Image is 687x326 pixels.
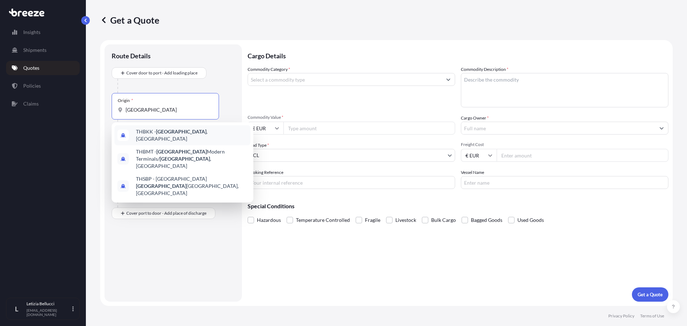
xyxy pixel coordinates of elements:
[431,215,456,225] span: Bulk Cargo
[23,47,47,54] p: Shipments
[638,291,663,298] p: Get a Quote
[23,82,41,89] p: Policies
[112,52,151,60] p: Route Details
[248,176,455,189] input: Your internal reference
[655,122,668,135] button: Show suggestions
[136,183,186,189] b: [GEOGRAPHIC_DATA]
[257,215,281,225] span: Hazardous
[100,14,159,26] p: Get a Quote
[126,106,210,113] input: Origin
[136,175,248,197] span: THSBP - [GEOGRAPHIC_DATA] [GEOGRAPHIC_DATA], [GEOGRAPHIC_DATA]
[136,148,248,170] span: THBMT - Modern Terminals/ , [GEOGRAPHIC_DATA]
[461,66,508,73] label: Commodity Description
[118,98,133,103] div: Origin
[365,215,380,225] span: Fragile
[23,29,40,36] p: Insights
[283,122,455,135] input: Type amount
[126,210,206,217] span: Cover port to door - Add place of discharge
[248,142,269,149] span: Load Type
[296,215,350,225] span: Temperature Controlled
[26,301,71,307] p: Letizia Bellucci
[126,69,198,77] span: Cover door to port - Add loading place
[160,156,210,162] b: [GEOGRAPHIC_DATA]
[640,313,664,319] p: Terms of Use
[112,122,253,203] div: Show suggestions
[608,313,634,319] p: Privacy Policy
[251,152,259,159] span: LCL
[15,305,18,312] span: L
[461,169,484,176] label: Vessel Name
[517,215,544,225] span: Used Goods
[497,149,668,162] input: Enter amount
[395,215,416,225] span: Livestock
[23,64,39,72] p: Quotes
[248,169,283,176] label: Booking Reference
[136,128,248,142] span: THBKK - , [GEOGRAPHIC_DATA]
[156,149,207,155] b: [GEOGRAPHIC_DATA]
[23,100,39,107] p: Claims
[461,122,655,135] input: Full name
[442,73,455,86] button: Show suggestions
[471,215,502,225] span: Bagged Goods
[248,73,442,86] input: Select a commodity type
[26,308,71,317] p: [EMAIL_ADDRESS][DOMAIN_NAME]
[461,176,668,189] input: Enter name
[248,203,668,209] p: Special Conditions
[248,66,290,73] label: Commodity Category
[248,115,455,120] span: Commodity Value
[156,128,206,135] b: [GEOGRAPHIC_DATA]
[248,44,668,66] p: Cargo Details
[461,115,489,122] label: Cargo Owner
[461,142,668,147] span: Freight Cost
